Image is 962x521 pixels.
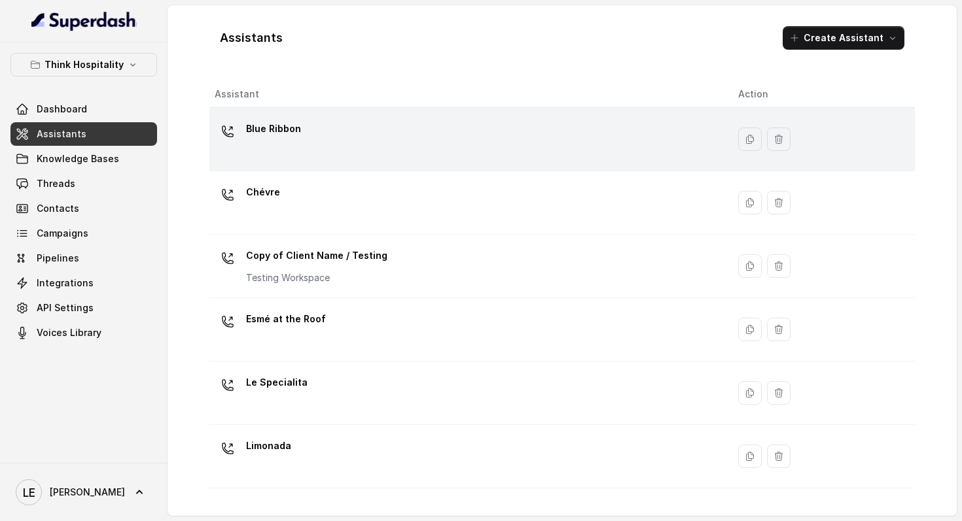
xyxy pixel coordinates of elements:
[10,296,157,320] a: API Settings
[10,197,157,220] a: Contacts
[246,435,291,456] p: Limonada
[10,97,157,121] a: Dashboard
[209,81,728,108] th: Assistant
[37,127,86,141] span: Assistants
[246,118,301,139] p: Blue Ribbon
[728,81,915,108] th: Action
[37,326,101,339] span: Voices Library
[10,53,157,76] button: Think Hospitality
[31,10,137,31] img: light.svg
[37,227,88,240] span: Campaigns
[10,321,157,345] a: Voices Library
[10,147,157,171] a: Knowledge Bases
[246,372,308,393] p: Le Specialita
[10,474,157,511] a: [PERSON_NAME]
[37,252,79,265] span: Pipelines
[37,152,119,165] span: Knowledge Bases
[37,103,87,116] span: Dashboard
[246,245,387,266] p: Copy of Client Name / Testing
[10,122,157,146] a: Assistants
[10,271,157,295] a: Integrations
[23,486,35,499] text: LE
[37,177,75,190] span: Threads
[246,499,322,520] p: Orange Blossom
[10,172,157,195] a: Threads
[37,202,79,215] span: Contacts
[246,271,387,284] p: Testing Workspace
[783,26,904,50] button: Create Assistant
[37,277,94,290] span: Integrations
[220,27,283,48] h1: Assistants
[37,301,94,314] span: API Settings
[45,57,124,73] p: Think Hospitality
[10,222,157,245] a: Campaigns
[10,246,157,270] a: Pipelines
[50,486,125,499] span: [PERSON_NAME]
[246,309,326,329] p: Esmé at the Roof
[246,182,280,203] p: Chévre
